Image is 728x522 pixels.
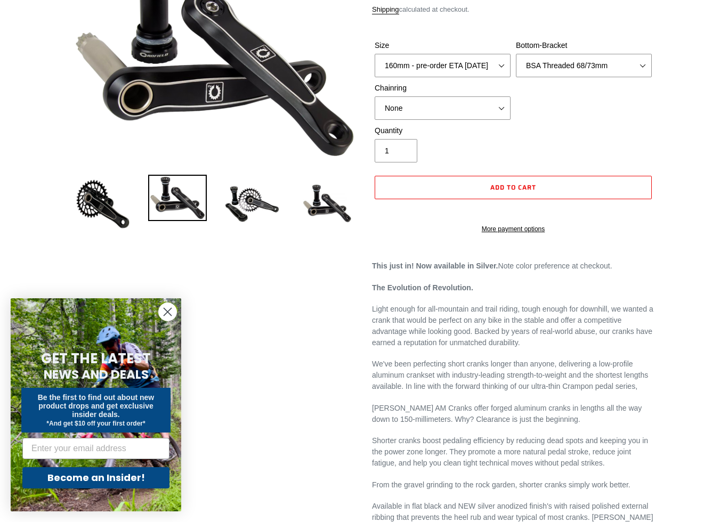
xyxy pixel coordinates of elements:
button: Become an Insider! [22,467,169,488]
label: Size [375,40,511,51]
p: We've been perfecting short cranks longer than anyone, delivering a low-profile aluminum crankset... [372,358,654,392]
img: Load image into Gallery viewer, CANFIELD-AM_DH-CRANKS [297,175,356,233]
p: Note color preference at checkout. [372,260,654,272]
span: NEWS AND DEALS [44,366,149,383]
label: Bottom-Bracket [516,40,652,51]
p: From the gravel grinding to the rock garden, shorter cranks simply work better. [372,479,654,491]
strong: The Evolution of Revolution. [372,283,473,292]
input: Enter your email address [22,438,169,459]
span: GET THE LATEST [41,349,151,368]
a: Shipping [372,5,399,14]
img: Load image into Gallery viewer, Canfield Bikes AM Cranks [74,175,132,233]
div: calculated at checkout. [372,4,654,15]
label: Chainring [375,83,511,94]
p: Shorter cranks boost pedaling efficiency by reducing dead spots and keeping you in the power zone... [372,435,654,469]
label: Quantity [375,125,511,136]
img: Load image into Gallery viewer, Canfield Bikes AM Cranks [223,175,281,233]
span: *And get $10 off your first order* [46,420,145,427]
button: Close dialog [158,303,177,321]
p: Light enough for all-mountain and trail riding, tough enough for downhill, we wanted a crank that... [372,304,654,348]
strong: This just in! Now available in Silver. [372,262,498,270]
span: Add to cart [490,182,536,192]
button: Add to cart [375,176,652,199]
img: Load image into Gallery viewer, Canfield Cranks [148,175,207,222]
a: More payment options [375,224,652,234]
span: Be the first to find out about new product drops and get exclusive insider deals. [38,393,155,419]
p: [PERSON_NAME] AM Cranks offer forged aluminum cranks in lengths all the way down to 150-millimete... [372,403,654,425]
